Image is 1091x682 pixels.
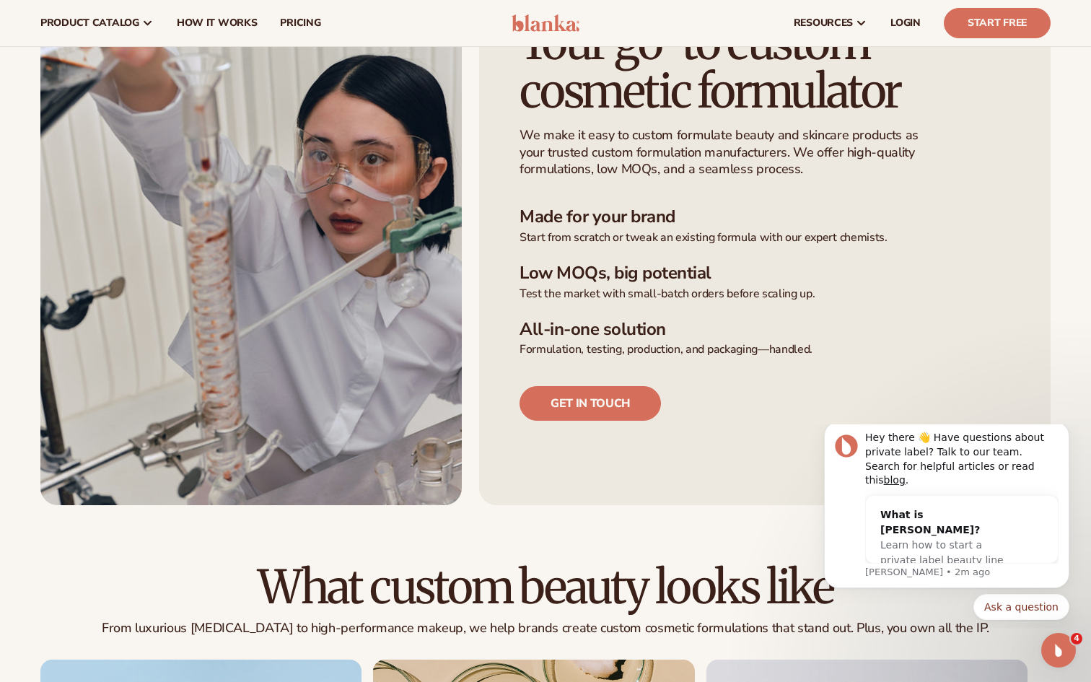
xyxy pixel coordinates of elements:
iframe: Intercom live chat [1041,633,1076,668]
h2: What custom beauty looks like [40,563,1051,611]
p: Test the market with small-batch orders before scaling up. [520,287,1010,302]
div: Hey there 👋 Have questions about private label? Talk to our team. Search for helpful articles or ... [63,6,256,63]
iframe: Intercom notifications message [802,424,1091,629]
a: blog [82,50,103,61]
img: Profile image for Lee [32,10,56,33]
span: product catalog [40,17,139,29]
p: Formulation, testing, production, and packaging—handled. [520,342,1010,357]
h3: All-in-one solution [520,319,1010,340]
p: From luxurious [MEDICAL_DATA] to high-performance makeup, we help brands create custom cosmetic f... [40,620,1051,637]
div: Quick reply options [22,170,267,196]
div: Message content [63,6,256,139]
h3: Low MOQs, big potential [520,263,1010,284]
div: What is [PERSON_NAME]?Learn how to start a private label beauty line with [PERSON_NAME] [63,71,227,170]
span: LOGIN [890,17,921,29]
h1: Your go-to custom cosmetic formulator [520,19,958,115]
img: logo [512,14,580,32]
p: We make it easy to custom formulate beauty and skincare products as your trusted custom formulati... [520,127,927,178]
span: How It Works [177,17,258,29]
span: pricing [280,17,320,29]
span: 4 [1071,633,1082,644]
span: Learn how to start a private label beauty line with [PERSON_NAME] [78,115,201,157]
div: What is [PERSON_NAME]? [78,83,212,113]
h3: Made for your brand [520,206,1010,227]
a: Get in touch [520,386,661,421]
button: Quick reply: Ask a question [171,170,267,196]
p: Start from scratch or tweak an existing formula with our expert chemists. [520,230,1010,245]
a: Start Free [944,8,1051,38]
p: Message from Lee, sent 2m ago [63,141,256,154]
span: resources [794,17,853,29]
